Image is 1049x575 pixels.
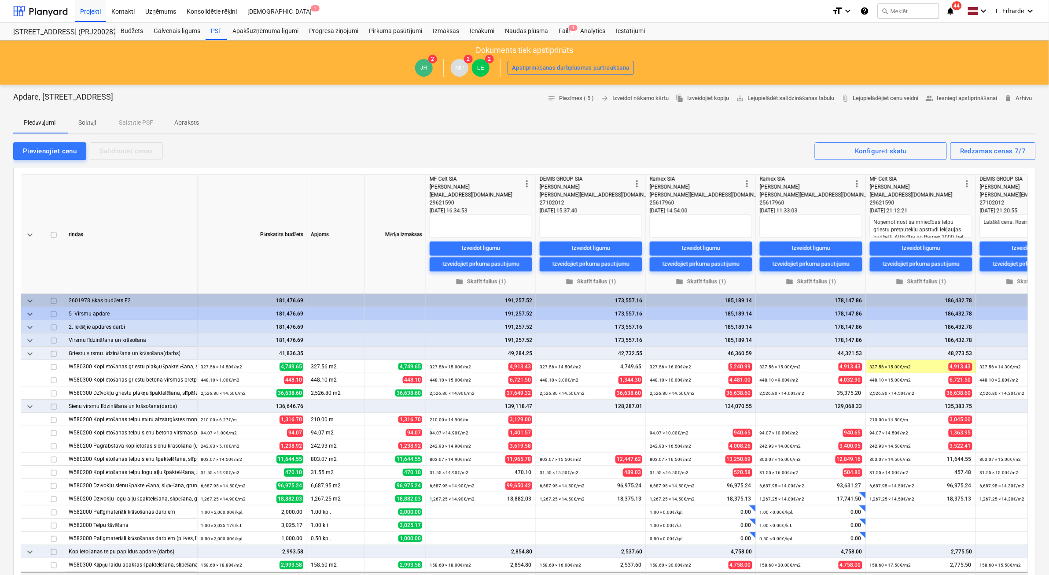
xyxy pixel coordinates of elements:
[307,479,364,492] div: 6,687.95 m2
[455,64,464,71] span: MP
[428,55,437,63] span: 2
[69,400,193,412] div: Sienu virsmu līdzināšana un krāsošana(darbs)
[307,413,364,426] div: 210.00 m
[540,378,578,382] small: 448.10 × 3.00€ / m2
[430,307,532,320] div: 191,257.52
[24,118,55,127] p: Piedāvājumi
[442,259,519,269] div: Izveidojiet pirkuma pasūtījumu
[540,307,642,320] div: 173,557.16
[403,376,422,383] span: 448.10
[433,276,529,286] span: Skatīt failus (1)
[650,391,695,396] small: 2,526.80 × 14.50€ / m2
[611,22,650,40] a: Iestatījumi
[462,243,500,253] div: Izveidot līgumu
[852,178,862,189] span: more_vert
[206,22,227,40] a: PSF
[430,183,522,191] div: [PERSON_NAME]
[304,22,364,40] a: Progresa ziņojumi
[760,307,862,320] div: 178,147.86
[870,275,972,288] button: Skatīt failus (1)
[650,347,752,360] div: 46,360.59
[464,55,473,63] span: 2
[949,363,972,371] span: 4,913.43
[870,241,972,255] button: Izveidot līgumu
[1001,92,1036,105] button: Arhīvu
[69,413,193,426] div: W580200 Koplietošanas telpu stūru aizsarglīstes montāža
[950,142,1036,160] button: Redzamas cenas 7/7
[1025,6,1036,16] i: keyboard_arrow_down
[201,347,303,360] div: 41,836.35
[882,7,889,15] span: search
[13,142,86,160] button: Pievienojiet cenu
[115,22,148,40] a: Budžets
[13,28,105,37] div: [STREET_ADDRESS] (PRJ2002826) 2601978
[952,1,962,10] span: 44
[870,175,962,183] div: MF Celt SIA
[572,243,610,253] div: Izveidot līgumu
[307,439,364,453] div: 242.93 m2
[1004,93,1032,104] span: Arhīvu
[406,429,422,436] span: 94.07
[870,364,911,369] small: 327.56 × 15.00€ / m2
[870,215,972,238] textarea: Noņemot nost saimniecības telpu griestu pretputekļu apstrādi iekļaujas budžetā. Atšķirība no Rame...
[729,363,752,371] span: 5,240.99
[227,22,304,40] div: Apakšuzņēmuma līgumi
[540,294,642,307] div: 173,557.16
[540,347,642,360] div: 42,732.55
[870,391,915,396] small: 2,526.80 × 14.50€ / m2
[395,390,422,397] span: 36,638.60
[763,276,859,286] span: Skatīt failus (1)
[430,347,532,360] div: 49,284.25
[280,363,303,371] span: 4,749.65
[540,241,642,255] button: Izveidot līgumu
[307,453,364,466] div: 803.07 m2
[650,257,752,271] button: Izveidojiet pirkuma pasūtījumu
[855,145,907,157] div: Konfigurēt skatu
[870,192,953,198] span: [EMAIL_ADDRESS][DOMAIN_NAME]
[430,320,532,334] div: 191,257.52
[870,307,972,320] div: 186,432.78
[873,276,969,286] span: Skatīt failus (1)
[430,257,532,271] button: Izveidojiet pirkuma pasūtījumu
[25,296,35,306] span: keyboard_arrow_down
[174,118,199,127] p: Apraksts
[69,294,193,307] div: 2601978 Ēkas budžets E2
[736,93,834,104] span: Lejupielādēt salīdzināšanas tabulu
[201,364,242,369] small: 327.56 × 14.50€ / m2
[946,6,955,16] i: notifications
[650,378,691,382] small: 448.10 × 10.00€ / m2
[650,183,742,191] div: [PERSON_NAME]
[980,391,1025,396] small: 2,526.80 × 14.30€ / m2
[307,505,364,519] div: 1.00 kpl.
[575,22,611,40] div: Analytics
[451,59,468,77] div: Mārtiņš Pogulis
[650,320,752,334] div: 185,189.14
[870,294,972,307] div: 186,432.78
[476,45,573,56] p: Dokuments tiek apstiprināts
[148,22,206,40] a: Galvenais līgums
[839,376,862,384] span: 4,032.90
[870,400,972,413] div: 135,383.75
[23,145,77,157] div: Pievienojiet cenu
[540,400,642,413] div: 128,287.01
[618,376,642,384] span: 1,344.30
[760,275,862,288] button: Skatīt failus (1)
[430,199,522,207] div: 29621590
[508,363,532,371] span: 4,913.43
[653,276,749,286] span: Skatīt failus (1)
[430,175,522,183] div: MF Celt SIA
[430,391,475,396] small: 2,526.80 × 14.90€ / m2
[201,307,303,320] div: 181,476.69
[548,93,594,104] span: Piezīmes ( 5 )
[522,178,532,189] span: more_vert
[926,94,934,102] span: people_alt
[540,320,642,334] div: 173,557.16
[870,320,972,334] div: 186,432.78
[650,207,752,215] div: [DATE] 14:54:00
[832,6,843,16] i: format_size
[870,183,962,191] div: [PERSON_NAME]
[870,378,911,382] small: 448.10 × 15.00€ / m2
[552,259,629,269] div: Izveidojiet pirkuma pasūtījumu
[732,92,838,105] a: Lejupielādēt salīdzināšanas tabulu
[77,118,98,127] p: Solītāji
